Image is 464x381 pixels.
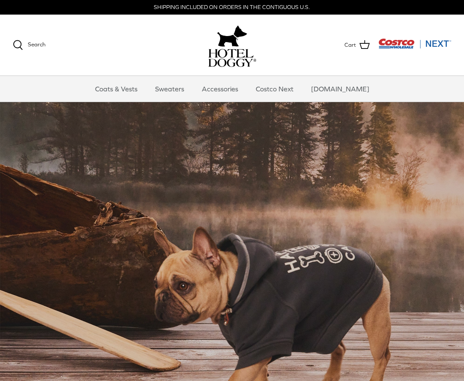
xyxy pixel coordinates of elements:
img: hoteldoggycom [208,49,256,67]
a: Search [13,40,45,50]
img: Costco Next [378,38,451,49]
span: Cart [344,41,356,50]
a: Sweaters [147,76,192,102]
a: hoteldoggy.com hoteldoggycom [208,23,256,67]
a: Coats & Vests [87,76,145,102]
a: Visit Costco Next [378,44,451,50]
a: [DOMAIN_NAME] [303,76,377,102]
a: Cart [344,39,370,51]
a: Costco Next [248,76,301,102]
img: hoteldoggy.com [217,23,247,49]
span: Search [28,41,45,48]
a: Accessories [194,76,246,102]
